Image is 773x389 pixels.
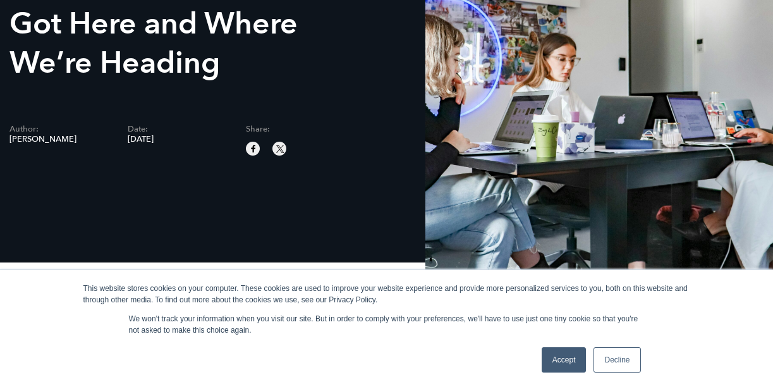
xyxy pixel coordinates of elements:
[542,347,587,373] a: Accept
[246,125,345,133] span: Share:
[9,125,109,133] span: Author:
[593,347,640,373] a: Decline
[274,143,286,154] img: twitter sharing button
[129,313,645,336] p: We won't track your information when you visit our site. But in order to comply with your prefere...
[248,143,259,154] img: facebook sharing button
[9,135,109,144] span: [PERSON_NAME]
[128,135,227,144] span: [DATE]
[83,283,690,306] div: This website stores cookies on your computer. These cookies are used to improve your website expe...
[128,125,227,133] span: Date:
